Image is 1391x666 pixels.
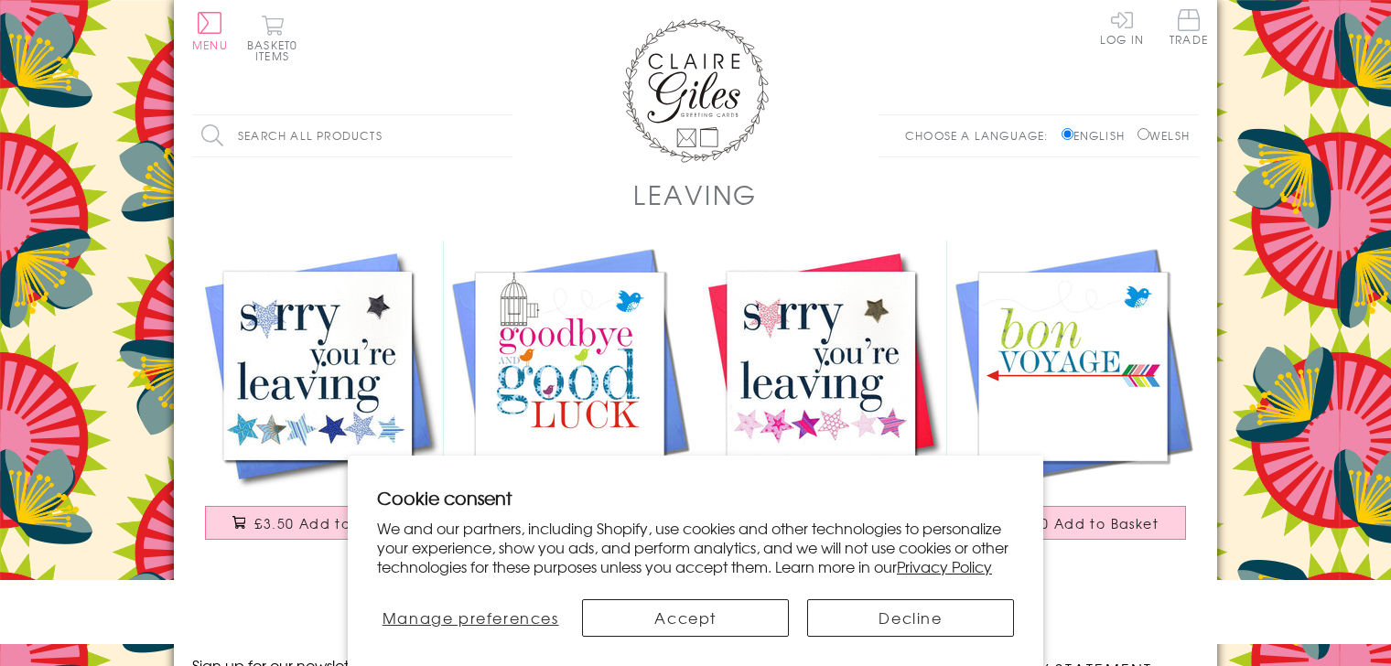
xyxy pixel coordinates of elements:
[633,176,758,213] h1: Leaving
[582,599,789,637] button: Accept
[192,241,444,558] a: Good Luck Card, Sorry You're Leaving Blue, Embellished with a padded star £3.50 Add to Basket
[1062,128,1073,140] input: English
[444,241,695,558] a: Good Luck Leaving Card, Bird Card, Goodbye and Good Luck £3.50 Add to Basket
[622,18,769,163] img: Claire Giles Greetings Cards
[494,115,512,156] input: Search
[897,555,992,577] a: Privacy Policy
[205,506,432,540] button: £3.50 Add to Basket
[192,12,228,50] button: Menu
[960,506,1187,540] button: £3.50 Add to Basket
[1138,127,1190,144] label: Welsh
[1138,128,1149,140] input: Welsh
[192,115,512,156] input: Search all products
[247,15,297,61] button: Basket0 items
[695,241,947,558] a: Good Luck Card, Sorry You're Leaving Pink, Embellished with a padded star £3.50 Add to Basket
[1009,514,1159,532] span: £3.50 Add to Basket
[254,514,404,532] span: £3.50 Add to Basket
[1170,9,1208,45] span: Trade
[1170,9,1208,48] a: Trade
[377,519,1014,575] p: We and our partners, including Shopify, use cookies and other technologies to personalize your ex...
[1100,9,1144,45] a: Log In
[383,607,559,628] span: Manage preferences
[192,37,228,53] span: Menu
[905,127,1058,144] p: Choose a language:
[377,599,564,637] button: Manage preferences
[444,241,695,492] img: Good Luck Leaving Card, Bird Card, Goodbye and Good Luck
[255,37,297,64] span: 0 items
[695,241,947,492] img: Good Luck Card, Sorry You're Leaving Pink, Embellished with a padded star
[1062,127,1134,144] label: English
[947,241,1199,492] img: Good Luck Leaving Card, Arrow and Bird, Bon Voyage
[192,241,444,492] img: Good Luck Card, Sorry You're Leaving Blue, Embellished with a padded star
[947,241,1199,558] a: Good Luck Leaving Card, Arrow and Bird, Bon Voyage £3.50 Add to Basket
[807,599,1014,637] button: Decline
[377,485,1014,510] h2: Cookie consent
